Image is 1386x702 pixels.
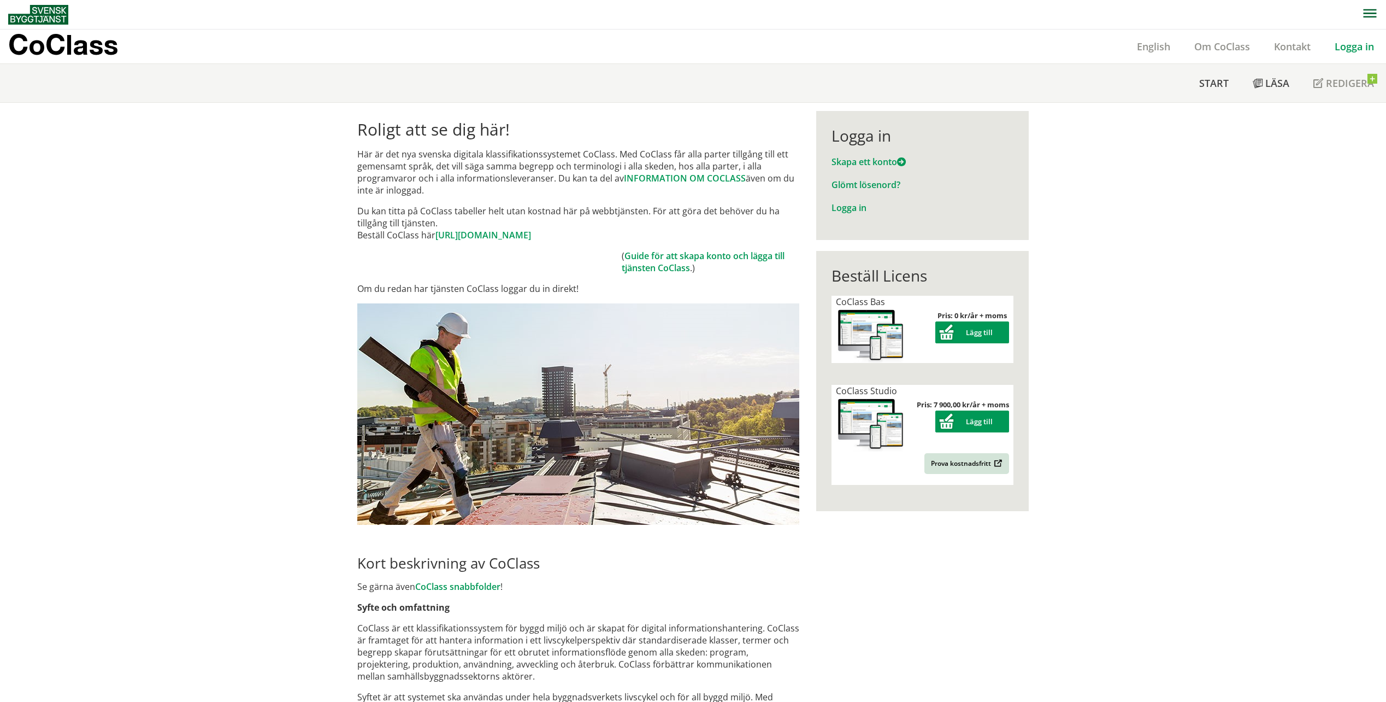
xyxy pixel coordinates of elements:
[1125,40,1182,53] a: English
[415,581,500,593] a: CoClass snabbfolder
[1199,77,1229,90] span: Start
[831,202,866,214] a: Logga in
[935,321,1009,343] button: Lägg till
[8,38,118,51] p: CoClass
[622,250,785,274] a: Guide för att skapa konto och lägga till tjänsten CoClass
[1323,40,1386,53] a: Logga in
[357,601,450,613] strong: Syfte och omfattning
[357,581,799,593] p: Se gärna även !
[622,250,799,274] td: ( .)
[624,172,746,184] a: INFORMATION OM COCLASS
[1182,40,1262,53] a: Om CoClass
[357,205,799,241] p: Du kan titta på CoClass tabeller helt utan kostnad här på webbtjänsten. För att göra det behöver ...
[357,120,799,139] h1: Roligt att se dig här!
[357,148,799,196] p: Här är det nya svenska digitala klassifikationssystemet CoClass. Med CoClass får alla parter till...
[836,385,897,397] span: CoClass Studio
[435,229,531,241] a: [URL][DOMAIN_NAME]
[1241,64,1301,102] a: Läsa
[831,126,1013,145] div: Logga in
[831,266,1013,285] div: Beställ Licens
[1262,40,1323,53] a: Kontakt
[924,453,1009,474] a: Prova kostnadsfritt
[357,303,799,525] img: login.jpg
[836,308,906,363] img: coclass-license.jpg
[836,397,906,452] img: coclass-license.jpg
[357,622,799,682] p: CoClass är ett klassifikationssystem för byggd miljö och är skapat för digital informationshanter...
[8,5,68,25] img: Svensk Byggtjänst
[831,156,906,168] a: Skapa ett konto
[836,296,885,308] span: CoClass Bas
[8,30,141,63] a: CoClass
[1265,77,1289,90] span: Läsa
[935,411,1009,432] button: Lägg till
[831,179,900,191] a: Glömt lösenord?
[1187,64,1241,102] a: Start
[992,459,1002,467] img: Outbound.png
[917,400,1009,409] strong: Pris: 7 900,00 kr/år + moms
[357,554,799,572] h2: Kort beskrivning av CoClass
[935,417,1009,426] a: Lägg till
[357,283,799,295] p: Om du redan har tjänsten CoClass loggar du in direkt!
[937,311,1007,320] strong: Pris: 0 kr/år + moms
[935,327,1009,337] a: Lägg till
